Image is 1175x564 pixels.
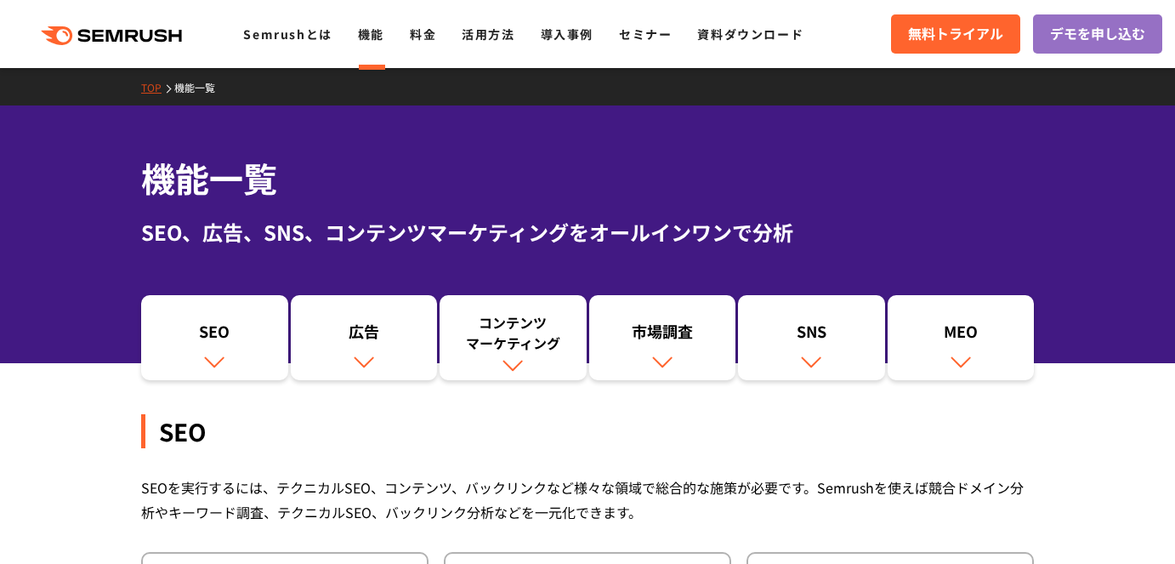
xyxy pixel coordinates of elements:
div: SEO [141,414,1034,448]
a: SNS [738,295,885,380]
div: SEO [150,321,280,350]
div: 広告 [299,321,429,350]
div: SEO、広告、SNS、コンテンツマーケティングをオールインワンで分析 [141,217,1034,248]
a: Semrushとは [243,26,332,43]
a: MEO [888,295,1035,380]
span: デモを申し込む [1050,23,1145,45]
span: 無料トライアル [908,23,1003,45]
a: 無料トライアル [891,14,1020,54]
div: MEO [896,321,1026,350]
a: セミナー [619,26,672,43]
div: SNS [746,321,877,350]
a: 活用方法 [462,26,514,43]
a: 広告 [291,295,438,380]
a: コンテンツマーケティング [440,295,587,380]
h1: 機能一覧 [141,153,1034,203]
a: 機能 [358,26,384,43]
div: 市場調査 [598,321,728,350]
a: SEO [141,295,288,380]
a: 機能一覧 [174,80,228,94]
a: TOP [141,80,174,94]
div: SEOを実行するには、テクニカルSEO、コンテンツ、バックリンクなど様々な領域で総合的な施策が必要です。Semrushを使えば競合ドメイン分析やキーワード調査、テクニカルSEO、バックリンク分析... [141,476,1034,525]
a: 資料ダウンロード [697,26,803,43]
a: 導入事例 [541,26,593,43]
a: デモを申し込む [1033,14,1162,54]
div: コンテンツ マーケティング [448,312,578,353]
a: 料金 [410,26,436,43]
a: 市場調査 [589,295,736,380]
